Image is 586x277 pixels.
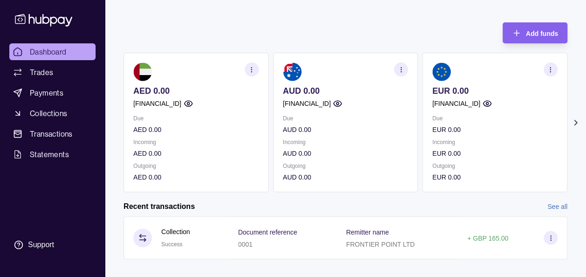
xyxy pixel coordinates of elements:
a: Dashboard [9,43,96,60]
p: Incoming [133,137,259,147]
p: AED 0.00 [133,86,259,96]
div: Support [28,240,54,250]
img: eu [432,62,451,81]
p: EUR 0.00 [432,86,558,96]
h2: Recent transactions [124,201,195,212]
p: Outgoing [283,161,408,171]
button: Add funds [503,22,567,43]
p: AED 0.00 [133,148,259,159]
p: EUR 0.00 [432,172,558,182]
span: Transactions [30,128,73,139]
img: au [283,62,302,81]
p: EUR 0.00 [432,125,558,135]
p: Due [133,113,259,124]
p: Incoming [283,137,408,147]
p: [FINANCIAL_ID] [283,98,331,109]
a: Support [9,235,96,255]
p: [FINANCIAL_ID] [133,98,181,109]
p: AUD 0.00 [283,125,408,135]
span: Payments [30,87,63,98]
p: AUD 0.00 [283,148,408,159]
span: Success [161,241,182,248]
p: Incoming [432,137,558,147]
p: Collection [161,227,190,237]
p: Outgoing [133,161,259,171]
a: Trades [9,64,96,81]
p: [FINANCIAL_ID] [432,98,480,109]
span: Trades [30,67,53,78]
p: Due [432,113,558,124]
p: Document reference [238,229,297,236]
a: Statements [9,146,96,163]
img: ae [133,62,152,81]
p: AED 0.00 [133,125,259,135]
p: 0001 [238,241,253,248]
p: Remitter name [346,229,389,236]
span: Dashboard [30,46,67,57]
a: Transactions [9,125,96,142]
span: Add funds [526,30,558,37]
p: EUR 0.00 [432,148,558,159]
p: + GBP 165.00 [467,235,508,242]
a: Collections [9,105,96,122]
p: AED 0.00 [133,172,259,182]
p: Outgoing [432,161,558,171]
p: Due [283,113,408,124]
span: Statements [30,149,69,160]
p: AUD 0.00 [283,86,408,96]
p: AUD 0.00 [283,172,408,182]
span: Collections [30,108,67,119]
a: See all [547,201,567,212]
a: Payments [9,84,96,101]
p: FRONTIER POINT LTD [346,241,414,248]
